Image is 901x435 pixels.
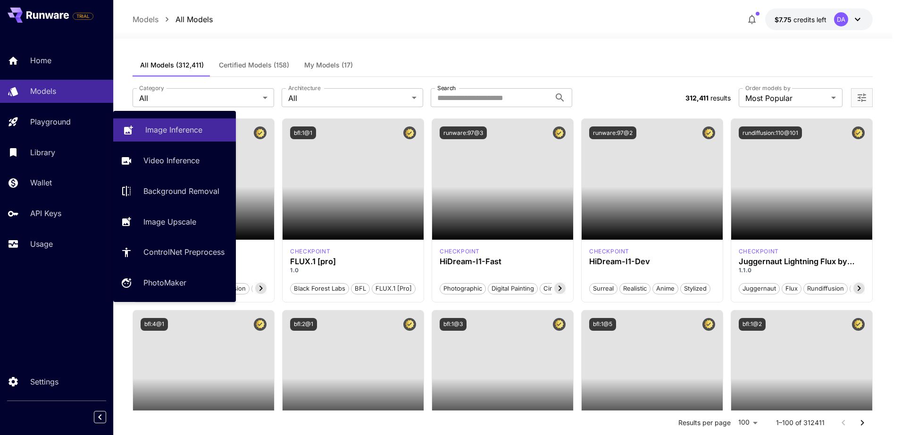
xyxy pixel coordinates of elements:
h3: HiDream-I1-Dev [589,257,715,266]
button: bfl:1@1 [290,126,316,139]
span: Realistic [620,284,650,293]
p: checkpoint [589,247,629,256]
p: Models [133,14,159,25]
p: checkpoint [440,247,480,256]
button: runware:97@2 [589,126,636,139]
nav: breadcrumb [133,14,213,25]
button: Certified Model – Vetted for best performance and includes a commercial license. [702,126,715,139]
div: Collapse sidebar [101,409,113,426]
button: rundiffusion:110@101 [739,126,802,139]
span: juggernaut [739,284,779,293]
button: Collapse sidebar [94,411,106,423]
span: All Models (312,411) [140,61,204,69]
h3: HiDream-I1-Fast [440,257,566,266]
p: Playground [30,116,71,127]
label: Category [139,84,164,92]
a: Video Inference [113,149,236,172]
p: checkpoint [739,247,779,256]
a: Image Inference [113,118,236,142]
span: results [710,94,731,102]
span: schnell [850,284,878,293]
p: 1–100 of 312411 [776,418,825,427]
button: Open more filters [856,92,868,104]
button: Go to next page [853,413,872,432]
div: 100 [734,416,761,429]
span: rundiffusion [804,284,847,293]
p: Settings [30,376,58,387]
span: Cinematic [540,284,576,293]
button: Certified Model – Vetted for best performance and includes a commercial license. [403,318,416,331]
div: fluxpro [290,247,330,256]
label: Order models by [745,84,790,92]
p: 1.1.0 [739,266,865,275]
h3: Juggernaut Lightning Flux by RunDiffusion [739,257,865,266]
p: Library [30,147,55,158]
p: Home [30,55,51,66]
button: Certified Model – Vetted for best performance and includes a commercial license. [553,126,566,139]
a: PhotoMaker [113,271,236,294]
span: TRIAL [73,13,93,20]
button: bfl:1@5 [589,318,616,331]
button: Certified Model – Vetted for best performance and includes a commercial license. [553,318,566,331]
h3: FLUX.1 [pro] [290,257,416,266]
span: credits left [793,16,826,24]
a: ControlNet Preprocess [113,241,236,264]
span: $7.75 [775,16,793,24]
div: HiDream Fast [440,247,480,256]
p: checkpoint [290,247,330,256]
p: API Keys [30,208,61,219]
div: FLUX.1 D [739,247,779,256]
p: Models [30,85,56,97]
label: Architecture [288,84,320,92]
span: flux [782,284,801,293]
p: Usage [30,238,53,250]
span: BFL [351,284,369,293]
button: Certified Model – Vetted for best performance and includes a commercial license. [403,126,416,139]
a: Image Upscale [113,210,236,233]
span: Stylized [681,284,710,293]
button: $7.75228 [765,8,873,30]
button: runware:97@3 [440,126,487,139]
button: bfl:1@3 [440,318,467,331]
span: Digital Painting [488,284,537,293]
p: PhotoMaker [143,277,186,288]
span: Most Popular [745,92,827,104]
span: Certified Models (158) [219,61,289,69]
button: bfl:2@1 [290,318,317,331]
button: Certified Model – Vetted for best performance and includes a commercial license. [852,126,865,139]
div: HiDream Dev [589,247,629,256]
button: Certified Model – Vetted for best performance and includes a commercial license. [702,318,715,331]
p: Image Inference [145,124,202,135]
span: My Models (17) [304,61,353,69]
span: Surreal [590,284,617,293]
button: Certified Model – Vetted for best performance and includes a commercial license. [254,318,267,331]
p: Wallet [30,177,52,188]
p: 1.0 [290,266,416,275]
span: Add your payment card to enable full platform functionality. [73,10,93,22]
p: Image Upscale [143,216,196,227]
span: 312,411 [685,94,709,102]
label: Search [437,84,456,92]
a: Background Removal [113,180,236,203]
p: ControlNet Preprocess [143,246,225,258]
span: FLUX.1 [pro] [372,284,415,293]
button: Certified Model – Vetted for best performance and includes a commercial license. [254,126,267,139]
span: Black Forest Labs [291,284,349,293]
p: Results per page [678,418,731,427]
span: pro [252,284,268,293]
div: DA [834,12,848,26]
button: Certified Model – Vetted for best performance and includes a commercial license. [852,318,865,331]
button: bfl:1@2 [739,318,766,331]
p: Video Inference [143,155,200,166]
button: bfl:4@1 [141,318,168,331]
p: Background Removal [143,185,219,197]
span: Anime [653,284,678,293]
span: All [288,92,408,104]
div: $7.75228 [775,15,826,25]
p: All Models [175,14,213,25]
span: All [139,92,259,104]
span: Photographic [440,284,485,293]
